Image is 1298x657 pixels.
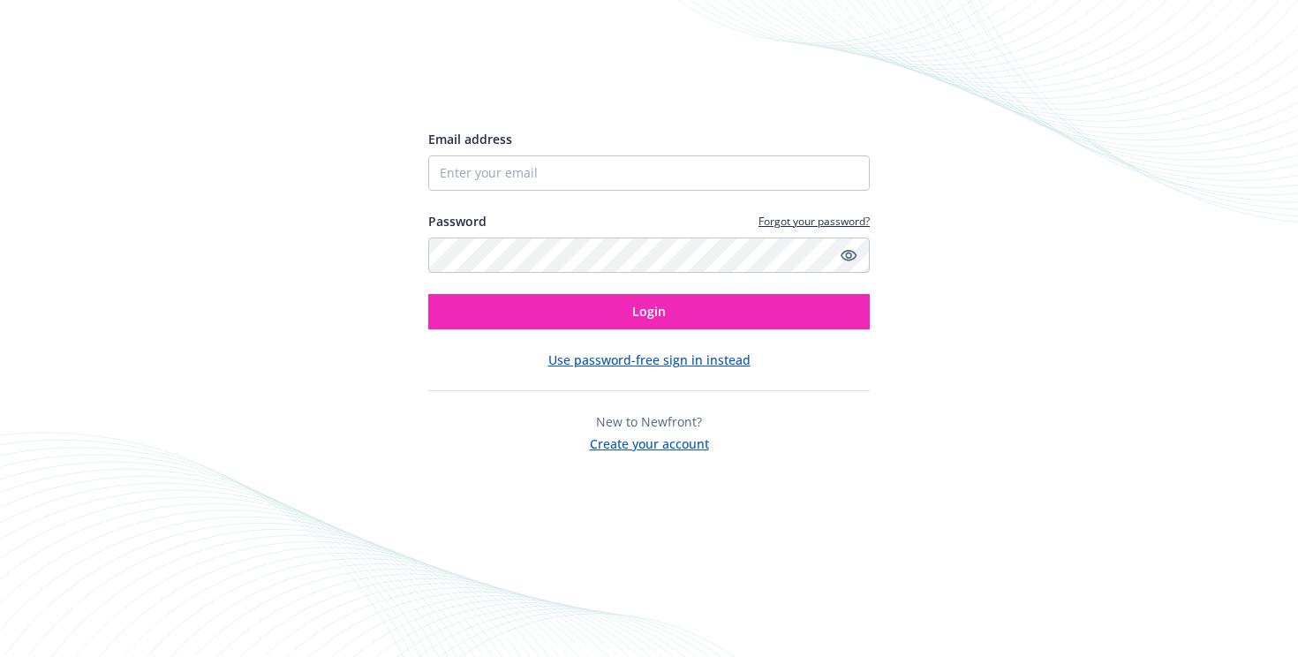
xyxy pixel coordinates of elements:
[758,214,870,229] a: Forgot your password?
[596,413,702,430] span: New to Newfront?
[428,212,487,230] label: Password
[548,351,751,369] button: Use password-free sign in instead
[428,294,870,329] button: Login
[428,155,870,191] input: Enter your email
[428,131,512,147] span: Email address
[428,238,870,273] input: Enter your password
[428,66,595,97] img: Newfront logo
[632,303,666,320] span: Login
[838,245,859,266] a: Show password
[590,431,709,453] button: Create your account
